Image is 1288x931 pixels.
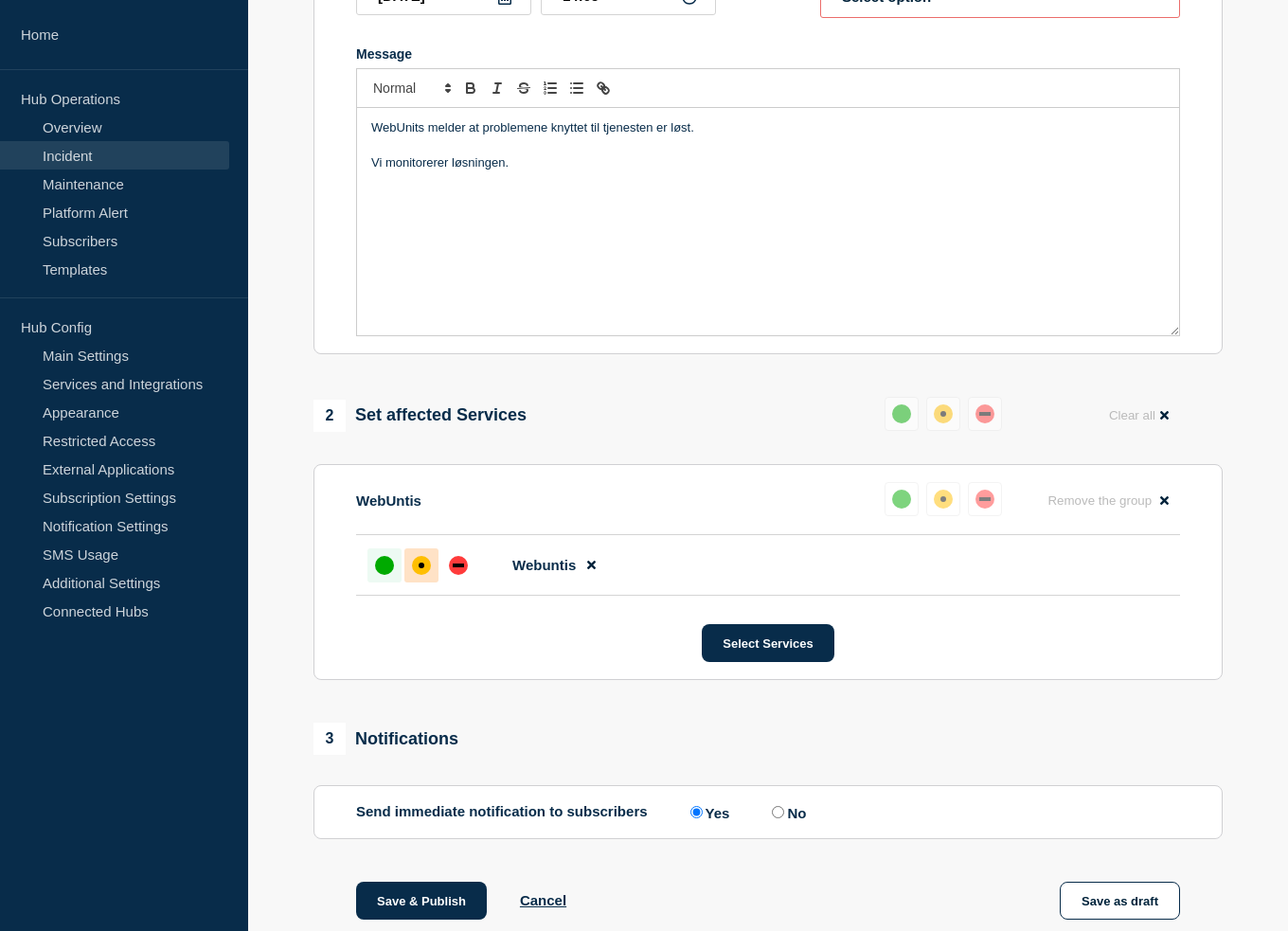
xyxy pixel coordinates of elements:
span: Font size [365,77,457,99]
button: up [885,482,919,516]
span: 2 [313,400,346,432]
button: Save as draft [1060,882,1180,920]
button: Toggle strikethrough text [510,77,537,99]
p: Send immediate notification to subscribers [356,803,648,821]
button: affected [926,482,960,516]
div: Set affected Services [313,400,527,432]
span: Webuntis [512,557,576,573]
div: up [892,404,911,423]
div: Message [356,46,1180,62]
button: Toggle italic text [484,77,510,99]
div: down [449,556,468,575]
button: Toggle bold text [457,77,484,99]
p: WebUntis [356,492,421,509]
div: affected [934,404,953,423]
button: Toggle bulleted list [563,77,590,99]
button: Toggle link [590,77,617,99]
div: Send immediate notification to subscribers [356,803,1180,821]
div: up [375,556,394,575]
div: up [892,490,911,509]
button: affected [926,397,960,431]
div: down [975,404,994,423]
label: No [767,803,806,821]
span: 3 [313,723,346,755]
button: Remove the group [1036,482,1180,519]
button: Save & Publish [356,882,487,920]
button: down [968,482,1002,516]
input: Yes [690,806,703,818]
button: Select Services [702,624,833,662]
p: WebUnits melder at problemene knyttet til tjenesten er løst. [371,119,1165,136]
div: affected [412,556,431,575]
span: Remove the group [1047,493,1152,508]
input: No [772,806,784,818]
div: Notifications [313,723,458,755]
button: Clear all [1098,397,1180,434]
button: Cancel [520,892,566,908]
button: Toggle ordered list [537,77,563,99]
div: affected [934,490,953,509]
div: Message [357,108,1179,335]
button: up [885,397,919,431]
label: Yes [686,803,730,821]
button: down [968,397,1002,431]
p: Vi monitorerer løsningen. [371,154,1165,171]
div: down [975,490,994,509]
